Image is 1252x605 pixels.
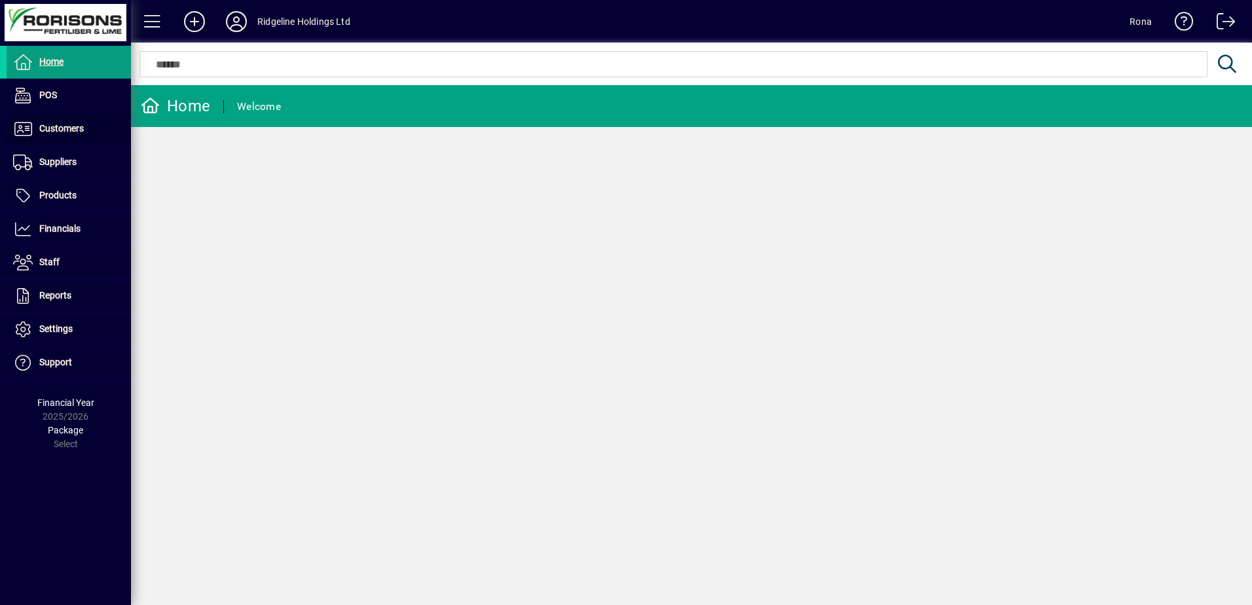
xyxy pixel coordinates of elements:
a: Logout [1207,3,1236,45]
span: Suppliers [39,156,77,167]
span: Settings [39,323,73,334]
a: POS [7,79,131,112]
a: Settings [7,313,131,346]
div: Welcome [237,96,281,117]
a: Suppliers [7,146,131,179]
a: Reports [7,280,131,312]
a: Support [7,346,131,379]
a: Customers [7,113,131,145]
a: Products [7,179,131,212]
a: Knowledge Base [1165,3,1194,45]
div: Ridgeline Holdings Ltd [257,11,350,32]
span: POS [39,90,57,100]
span: Customers [39,123,84,134]
div: Home [141,96,210,117]
button: Profile [215,10,257,33]
span: Products [39,190,77,200]
a: Financials [7,213,131,246]
span: Staff [39,257,60,267]
span: Financial Year [37,397,94,408]
span: Reports [39,290,71,301]
span: Support [39,357,72,367]
a: Staff [7,246,131,279]
span: Package [48,425,83,435]
span: Financials [39,223,81,234]
button: Add [174,10,215,33]
span: Home [39,56,64,67]
div: Rona [1130,11,1152,32]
